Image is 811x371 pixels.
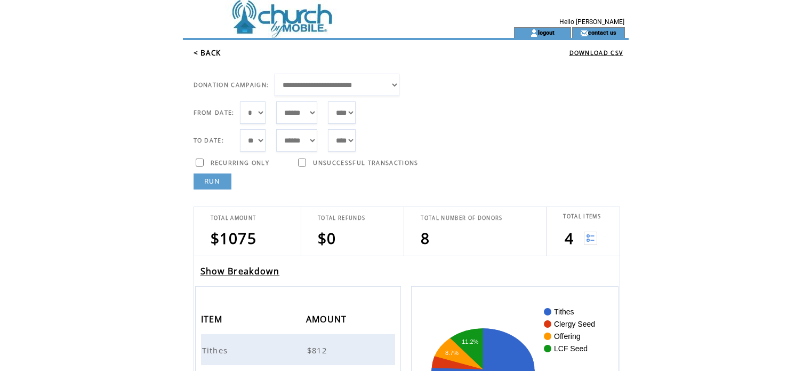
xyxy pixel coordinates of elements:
[201,315,226,322] a: ITEM
[194,173,231,190] a: RUN
[211,159,270,167] span: RECURRING ONLY
[421,228,430,248] span: 8
[569,49,623,57] a: DOWNLOAD CSV
[202,344,231,354] a: Tithes
[588,29,616,36] a: contact us
[538,29,555,36] a: logout
[318,215,365,222] span: TOTAL REFUNDS
[194,48,221,58] a: < BACK
[211,215,256,222] span: TOTAL AMOUNT
[421,215,502,222] span: TOTAL NUMBER OF DONORS
[559,18,624,26] span: Hello [PERSON_NAME]
[194,109,235,116] span: FROM DATE:
[211,228,257,248] span: $1075
[580,29,588,37] img: contact_us_icon.gif
[201,311,226,330] span: ITEM
[446,350,459,356] text: 8.7%
[202,345,231,356] span: Tithes
[554,307,574,316] text: Tithes
[307,345,330,356] span: $812
[565,228,574,248] span: 4
[554,332,581,341] text: Offering
[462,338,479,345] text: 11.2%
[563,213,601,220] span: TOTAL ITEMS
[313,159,418,167] span: UNSUCCESSFUL TRANSACTIONS
[318,228,336,248] span: $0
[554,320,595,328] text: Clergy Seed
[200,265,280,277] a: Show Breakdown
[530,29,538,37] img: account_icon.gif
[554,344,588,353] text: LCF Seed
[584,232,597,245] img: View list
[194,81,269,89] span: DONATION CAMPAIGN:
[194,137,224,144] span: TO DATE:
[306,315,350,322] a: AMOUNT
[306,311,350,330] span: AMOUNT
